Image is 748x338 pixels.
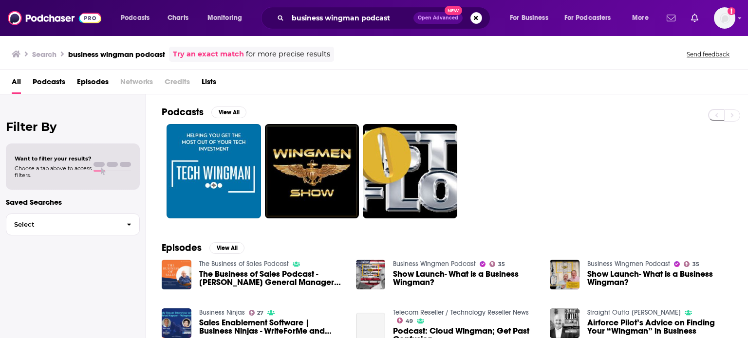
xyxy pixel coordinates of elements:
p: Saved Searches [6,197,140,207]
a: 35 [684,261,699,267]
img: The Business of Sales Podcast - Wingman General Manager Shruti Kapoor, Episode #191 [162,260,191,289]
button: View All [209,242,244,254]
span: Charts [168,11,188,25]
a: 35 [489,261,505,267]
span: for more precise results [246,49,330,60]
a: Try an exact match [173,49,244,60]
h2: Filter By [6,120,140,134]
button: Open AdvancedNew [413,12,463,24]
button: open menu [503,10,561,26]
button: open menu [114,10,162,26]
a: Straight Outta Crumpton [587,308,681,317]
a: All [12,74,21,94]
span: For Business [510,11,548,25]
a: Sales Enablement Software | Business Ninjas - WriteForMe and Wingman [199,319,344,335]
span: 49 [406,319,413,323]
span: Podcasts [121,11,150,25]
span: Open Advanced [418,16,458,20]
a: PodcastsView All [162,106,246,118]
button: open menu [201,10,255,26]
span: Choose a tab above to access filters. [15,165,92,178]
a: Lists [202,74,216,94]
span: Logged in as dmessina [714,7,735,29]
span: 35 [498,262,505,267]
a: Telecom Reseller / Technology Reseller News [393,308,529,317]
a: EpisodesView All [162,242,244,254]
img: Show Launch- What is a Business Wingman? [356,260,386,289]
span: More [632,11,649,25]
a: 27 [249,310,264,316]
span: Networks [120,74,153,94]
img: Airforce Pilot’s Advice on Finding Your “Wingman” in Business [550,308,580,338]
span: New [445,6,462,15]
h3: Search [32,50,56,59]
button: Send feedback [684,50,732,58]
a: The Business of Sales Podcast [199,260,289,268]
a: The Business of Sales Podcast - Wingman General Manager Shruti Kapoor, Episode #191 [199,270,344,286]
h2: Episodes [162,242,202,254]
a: Show notifications dropdown [687,10,702,26]
span: Select [6,221,119,228]
span: Want to filter your results? [15,155,92,162]
img: Sales Enablement Software | Business Ninjas - WriteForMe and Wingman [162,308,191,338]
span: 35 [692,262,699,267]
button: Show profile menu [714,7,735,29]
button: View All [211,107,246,118]
button: open menu [558,10,625,26]
a: Business Wingmen Podcast [587,260,670,268]
a: Show notifications dropdown [663,10,679,26]
span: The Business of Sales Podcast - [PERSON_NAME] General Manager [PERSON_NAME], Episode #191 [199,270,344,286]
span: 27 [257,311,263,315]
h3: business wingman podcast [68,50,165,59]
a: 49 [397,318,413,323]
a: Episodes [77,74,109,94]
a: Podcasts [33,74,65,94]
a: Business Wingmen Podcast [393,260,476,268]
button: Select [6,213,140,235]
span: Monitoring [207,11,242,25]
img: Podchaser - Follow, Share and Rate Podcasts [8,9,101,27]
input: Search podcasts, credits, & more... [288,10,413,26]
div: Search podcasts, credits, & more... [270,7,500,29]
h2: Podcasts [162,106,204,118]
a: Show Launch- What is a Business Wingman? [587,270,732,286]
span: For Podcasters [564,11,611,25]
a: Charts [161,10,194,26]
a: Business Ninjas [199,308,245,317]
img: User Profile [714,7,735,29]
svg: Add a profile image [728,7,735,15]
img: Show Launch- What is a Business Wingman? [550,260,580,289]
a: Show Launch- What is a Business Wingman? [393,270,538,286]
button: open menu [625,10,661,26]
span: Credits [165,74,190,94]
a: Airforce Pilot’s Advice on Finding Your “Wingman” in Business [587,319,732,335]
